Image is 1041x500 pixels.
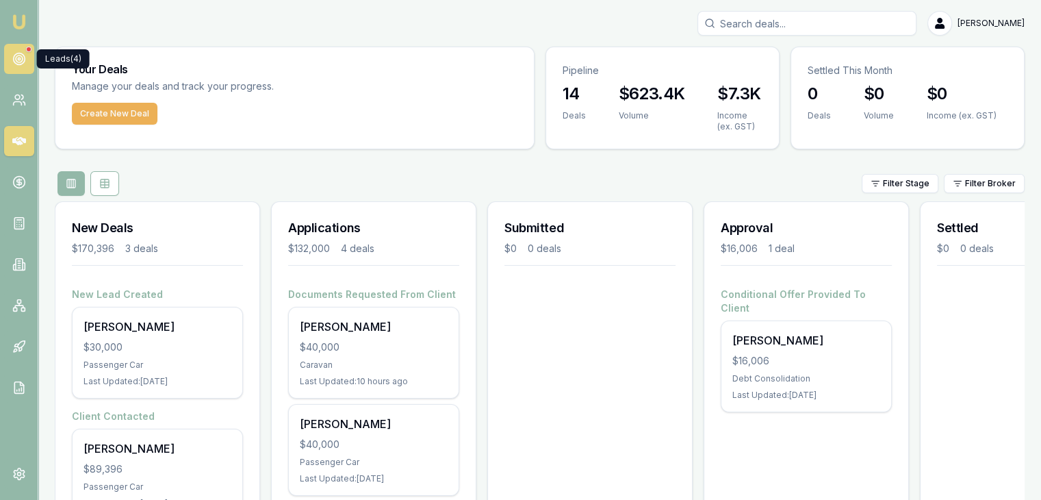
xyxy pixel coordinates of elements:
[300,340,448,354] div: $40,000
[300,416,448,432] div: [PERSON_NAME]
[83,318,231,335] div: [PERSON_NAME]
[960,242,994,255] div: 0 deals
[721,242,758,255] div: $16,006
[72,410,243,423] h4: Client Contacted
[958,18,1025,29] span: [PERSON_NAME]
[300,457,448,468] div: Passenger Car
[721,288,892,315] h4: Conditional Offer Provided To Client
[864,110,894,121] div: Volume
[83,376,231,387] div: Last Updated: [DATE]
[72,242,114,255] div: $170,396
[125,242,158,255] div: 3 deals
[864,83,894,105] h3: $0
[717,83,762,105] h3: $7.3K
[732,390,880,401] div: Last Updated: [DATE]
[341,242,374,255] div: 4 deals
[300,473,448,484] div: Last Updated: [DATE]
[808,110,831,121] div: Deals
[83,440,231,457] div: [PERSON_NAME]
[965,178,1016,189] span: Filter Broker
[619,110,685,121] div: Volume
[808,64,1007,77] p: Settled This Month
[528,242,561,255] div: 0 deals
[300,376,448,387] div: Last Updated: 10 hours ago
[504,242,517,255] div: $0
[288,218,459,238] h3: Applications
[72,218,243,238] h3: New Deals
[927,83,997,105] h3: $0
[732,354,880,368] div: $16,006
[563,83,586,105] h3: 14
[619,83,685,105] h3: $623.4K
[300,438,448,451] div: $40,000
[300,318,448,335] div: [PERSON_NAME]
[288,288,459,301] h4: Documents Requested From Client
[732,373,880,384] div: Debt Consolidation
[697,11,916,36] input: Search deals
[83,340,231,354] div: $30,000
[72,79,422,95] p: Manage your deals and track your progress.
[808,83,831,105] h3: 0
[72,64,517,75] h3: Your Deals
[11,14,27,30] img: emu-icon-u.png
[563,64,762,77] p: Pipeline
[563,110,586,121] div: Deals
[37,49,90,68] div: Leads (4)
[862,174,938,193] button: Filter Stage
[288,242,330,255] div: $132,000
[717,110,762,132] div: Income (ex. GST)
[769,242,795,255] div: 1 deal
[927,110,997,121] div: Income (ex. GST)
[937,242,949,255] div: $0
[944,174,1025,193] button: Filter Broker
[72,103,157,125] button: Create New Deal
[721,218,892,238] h3: Approval
[504,218,676,238] h3: Submitted
[732,332,880,349] div: [PERSON_NAME]
[83,482,231,492] div: Passenger Car
[83,462,231,476] div: $89,396
[300,360,448,371] div: Caravan
[83,360,231,371] div: Passenger Car
[72,288,243,301] h4: New Lead Created
[883,178,929,189] span: Filter Stage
